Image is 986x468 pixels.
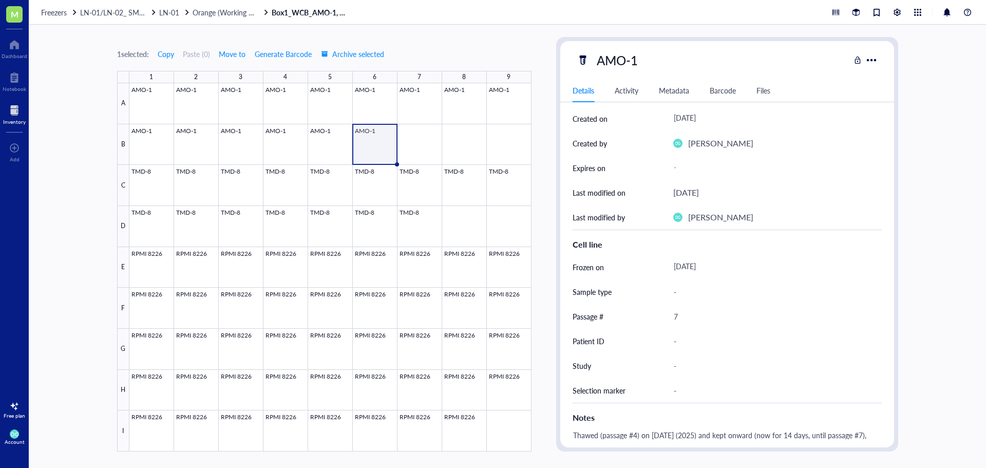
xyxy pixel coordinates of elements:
div: G [117,329,129,370]
div: Activity [615,85,638,96]
a: Notebook [3,69,26,92]
a: Freezers [41,8,78,17]
span: LN-01 [159,7,179,17]
div: 3 [239,70,242,84]
span: DG [675,141,680,145]
div: Expires on [573,162,605,174]
div: Metadata [659,85,689,96]
span: Archive selected [321,50,384,58]
div: Files [756,85,770,96]
div: - [669,281,878,303]
div: [PERSON_NAME] [688,211,753,224]
div: Created on [573,113,608,124]
div: 5 [328,70,332,84]
div: C [117,165,129,206]
div: 4 [283,70,287,84]
div: Passage # [573,311,603,322]
div: Account [5,439,25,445]
span: DG [675,215,680,219]
div: [PERSON_NAME] [688,137,753,150]
div: Last modified on [573,187,625,198]
div: Selection marker [573,385,625,396]
button: Archive selected [320,46,385,62]
div: - [669,159,878,177]
div: - [669,330,878,352]
span: Copy [158,50,174,58]
a: Inventory [3,102,26,125]
div: Barcode [710,85,736,96]
div: Add [10,156,20,162]
div: H [117,370,129,411]
div: B [117,124,129,165]
div: I [117,410,129,452]
div: D [117,206,129,247]
a: Box1_WCB_AMO-1, TMD-8, RPMI 8226 [272,8,349,17]
span: Move to [219,50,245,58]
button: Copy [157,46,175,62]
div: Last modified by [573,212,625,223]
div: Patient ID [573,335,604,347]
div: [DATE] [669,109,878,128]
div: 7 [669,306,878,327]
a: LN-01/LN-02_ SMALL/BIG STORAGE ROOM [80,8,157,17]
div: 1 selected: [117,48,149,60]
span: Freezers [41,7,67,17]
button: Generate Barcode [254,46,312,62]
span: DG [11,431,18,437]
span: LN-01/LN-02_ SMALL/BIG STORAGE ROOM [80,7,225,17]
div: 7 [418,70,421,84]
button: Paste (0) [183,46,210,62]
div: Notes [573,411,882,424]
div: F [117,288,129,329]
div: 6 [373,70,376,84]
div: Details [573,85,594,96]
div: 2 [194,70,198,84]
a: Dashboard [2,36,27,59]
div: 9 [507,70,510,84]
div: Created by [573,138,607,149]
div: [DATE] [669,258,878,276]
span: M [11,8,18,21]
div: Dashboard [2,53,27,59]
div: 1 [149,70,153,84]
div: Study [573,360,591,371]
div: Notebook [3,86,26,92]
div: [DATE] [673,186,699,199]
div: - [669,380,878,401]
a: LN-01Orange (Working CB) [159,8,270,17]
div: Free plan [4,413,25,419]
div: A [117,83,129,124]
div: Cell line [573,238,882,251]
div: Frozen on [573,261,604,273]
div: - [669,355,878,377]
div: E [117,247,129,288]
span: Generate Barcode [255,50,312,58]
div: AMO-1 [592,49,642,71]
div: 8 [462,70,466,84]
span: Orange (Working CB) [193,7,260,17]
button: Move to [218,46,246,62]
div: Sample type [573,286,612,297]
div: Inventory [3,119,26,125]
